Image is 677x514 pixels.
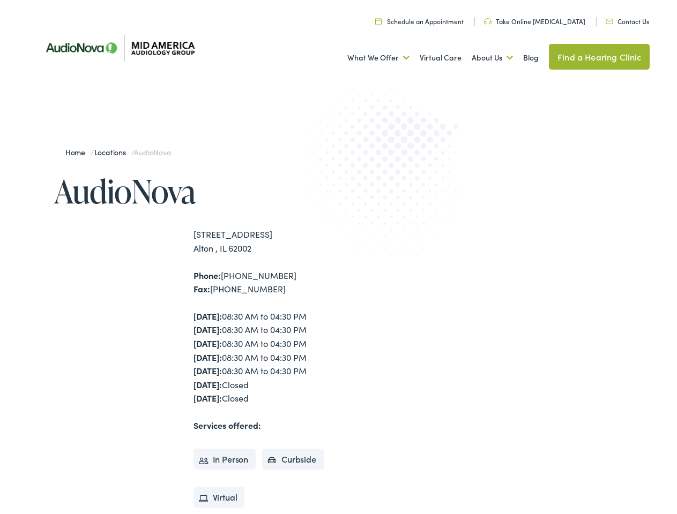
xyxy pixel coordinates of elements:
[194,283,210,294] strong: Fax:
[65,147,171,157] span: / /
[549,44,650,70] a: Find a Hearing Clinic
[194,351,222,363] strong: [DATE]:
[194,310,222,322] strong: [DATE]:
[523,38,539,78] a: Blog
[484,18,492,25] img: utility icon
[347,38,410,78] a: What We Offer
[54,173,339,209] h1: AudioNova
[94,147,131,157] a: Locations
[420,38,462,78] a: Virtual Care
[375,18,382,25] img: utility icon
[194,323,222,335] strong: [DATE]:
[194,365,222,376] strong: [DATE]:
[65,147,91,157] a: Home
[194,419,261,431] strong: Services offered:
[472,38,513,78] a: About Us
[194,309,339,405] div: 08:30 AM to 04:30 PM 08:30 AM to 04:30 PM 08:30 AM to 04:30 PM 08:30 AM to 04:30 PM 08:30 AM to 0...
[606,17,649,26] a: Contact Us
[262,449,324,470] li: Curbside
[194,269,339,296] div: [PHONE_NUMBER] [PHONE_NUMBER]
[194,379,222,390] strong: [DATE]:
[194,228,339,255] div: [STREET_ADDRESS] Alton , IL 62002
[134,147,170,157] span: AudioNova
[194,449,256,470] li: In Person
[194,487,245,508] li: Virtual
[375,17,464,26] a: Schedule an Appointment
[484,17,585,26] a: Take Online [MEDICAL_DATA]
[194,269,221,281] strong: Phone:
[606,19,613,24] img: utility icon
[194,337,222,349] strong: [DATE]:
[194,392,222,404] strong: [DATE]:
